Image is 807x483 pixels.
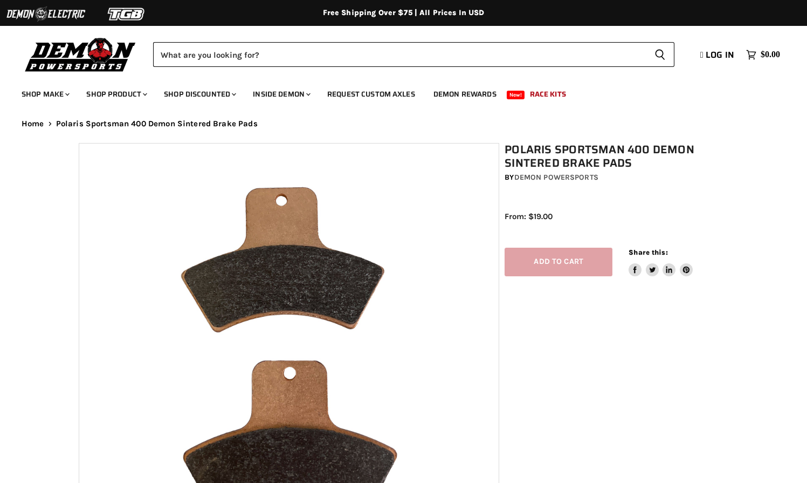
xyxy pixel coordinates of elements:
[5,4,86,24] img: Demon Electric Logo 2
[741,47,785,63] a: $0.00
[514,173,598,182] a: Demon Powersports
[319,83,423,105] a: Request Custom Axles
[56,119,258,128] span: Polaris Sportsman 400 Demon Sintered Brake Pads
[425,83,505,105] a: Demon Rewards
[153,42,646,67] input: Search
[22,119,44,128] a: Home
[629,248,667,256] span: Share this:
[629,248,693,276] aside: Share this:
[695,50,741,60] a: Log in
[13,79,777,105] ul: Main menu
[22,35,140,73] img: Demon Powersports
[86,4,167,24] img: TGB Logo 2
[761,50,780,60] span: $0.00
[153,42,674,67] form: Product
[646,42,674,67] button: Search
[156,83,243,105] a: Shop Discounted
[505,172,734,183] div: by
[505,212,553,221] span: From: $19.00
[78,83,154,105] a: Shop Product
[706,48,734,62] span: Log in
[245,83,317,105] a: Inside Demon
[507,91,525,99] span: New!
[522,83,574,105] a: Race Kits
[505,143,734,170] h1: Polaris Sportsman 400 Demon Sintered Brake Pads
[13,83,76,105] a: Shop Make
